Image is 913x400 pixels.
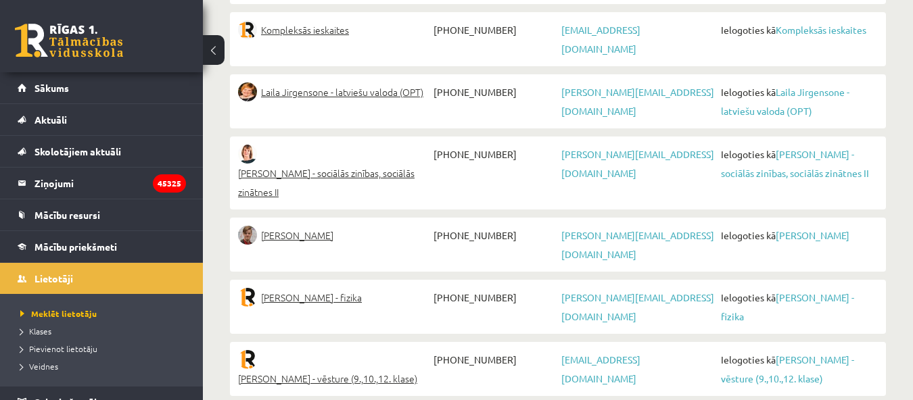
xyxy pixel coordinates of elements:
[238,20,257,39] img: Kompleksās ieskaites
[561,353,640,384] a: [EMAIL_ADDRESS][DOMAIN_NAME]
[20,326,51,336] span: Klases
[18,104,186,135] a: Aktuāli
[15,24,123,57] a: Rīgas 1. Tālmācības vidusskola
[261,288,362,307] span: [PERSON_NAME] - fizika
[561,24,640,55] a: [EMAIL_ADDRESS][DOMAIN_NAME]
[721,86,849,117] a: Laila Jirgensone - latviešu valoda (OPT)
[430,20,558,39] span: [PHONE_NUMBER]
[261,82,423,101] span: Laila Jirgensone - latviešu valoda (OPT)
[261,226,333,245] span: [PERSON_NAME]
[20,361,58,372] span: Veidnes
[430,350,558,369] span: [PHONE_NUMBER]
[20,343,189,355] a: Pievienot lietotāju
[238,145,430,201] a: [PERSON_NAME] - sociālās zinības, sociālās zinātnes II
[430,226,558,245] span: [PHONE_NUMBER]
[430,145,558,164] span: [PHONE_NUMBER]
[20,360,189,372] a: Veidnes
[238,164,430,201] span: [PERSON_NAME] - sociālās zinības, sociālās zinātnes II
[34,145,121,157] span: Skolotājiem aktuāli
[238,145,257,164] img: Anita Jozus - sociālās zinības, sociālās zinātnes II
[20,325,189,337] a: Klases
[430,82,558,101] span: [PHONE_NUMBER]
[718,82,878,120] span: Ielogoties kā
[238,226,430,245] a: [PERSON_NAME]
[561,229,714,260] a: [PERSON_NAME][EMAIL_ADDRESS][DOMAIN_NAME]
[430,288,558,307] span: [PHONE_NUMBER]
[238,20,430,39] a: Kompleksās ieskaites
[34,241,117,253] span: Mācību priekšmeti
[238,288,430,307] a: [PERSON_NAME] - fizika
[718,145,878,182] span: Ielogoties kā
[18,72,186,103] a: Sākums
[721,148,869,179] a: [PERSON_NAME] - sociālās zinības, sociālās zinātnes II
[18,231,186,262] a: Mācību priekšmeti
[238,369,417,388] span: [PERSON_NAME] - vēsture (9.,10.,12. klase)
[34,114,67,126] span: Aktuāli
[776,24,866,36] a: Kompleksās ieskaites
[561,148,714,179] a: [PERSON_NAME][EMAIL_ADDRESS][DOMAIN_NAME]
[20,343,97,354] span: Pievienot lietotāju
[721,291,854,322] a: [PERSON_NAME] - fizika
[721,353,854,384] a: [PERSON_NAME] - vēsture (9.,10.,12. klase)
[18,136,186,167] a: Skolotājiem aktuāli
[238,288,257,307] img: Krišjānis Kalme - fizika
[718,20,878,39] span: Ielogoties kā
[18,199,186,230] a: Mācību resursi
[18,263,186,294] a: Lietotāji
[718,226,878,245] span: Ielogoties kā
[34,168,186,199] legend: Ziņojumi
[34,82,69,94] span: Sākums
[718,350,878,388] span: Ielogoties kā
[238,350,257,369] img: Kristīna Kižlo - vēsture (9.,10.,12. klase)
[34,209,100,221] span: Mācību resursi
[34,272,73,284] span: Lietotāji
[261,20,349,39] span: Kompleksās ieskaites
[18,168,186,199] a: Ziņojumi45325
[561,86,714,117] a: [PERSON_NAME][EMAIL_ADDRESS][DOMAIN_NAME]
[238,350,430,388] a: [PERSON_NAME] - vēsture (9.,10.,12. klase)
[238,82,430,101] a: Laila Jirgensone - latviešu valoda (OPT)
[20,307,189,320] a: Meklēt lietotāju
[238,82,257,101] img: Laila Jirgensone - latviešu valoda (OPT)
[561,291,714,322] a: [PERSON_NAME][EMAIL_ADDRESS][DOMAIN_NAME]
[718,288,878,326] span: Ielogoties kā
[238,226,257,245] img: Uģis Kagainis
[20,308,97,319] span: Meklēt lietotāju
[776,229,849,241] a: [PERSON_NAME]
[153,174,186,193] i: 45325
